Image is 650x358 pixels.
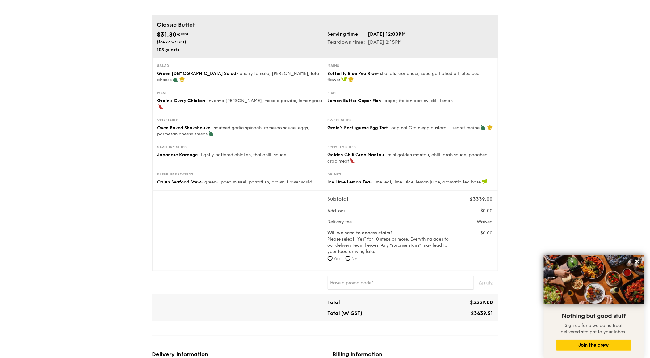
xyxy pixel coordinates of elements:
div: Vegetable [157,117,323,122]
span: - original Grain egg custard – secret recipe [388,125,480,130]
img: icon-vegan.f8ff3823.svg [341,77,347,82]
span: Total [328,299,340,305]
b: Will we need to access stairs? [328,230,393,236]
img: icon-chef-hat.a58ddaea.svg [179,77,185,82]
div: Savoury sides [157,145,323,150]
img: icon-chef-hat.a58ddaea.svg [487,125,493,130]
span: - lightly battered chicken, thai chilli sauce [198,152,287,158]
img: DSC07876-Edit02-Large.jpeg [544,255,644,304]
td: [DATE] 12:00PM [368,30,406,38]
img: icon-vegan.f8ff3823.svg [482,179,488,185]
span: Butterfly Blue Pea Rice [328,71,377,76]
span: - sauteed garlic spinach, romesco sauce, eggs, parmesan cheese shreds [157,125,309,137]
span: - lime leaf, lime juice, lemon juice, aromatic tea base [370,179,481,185]
span: - shallots, coriander, supergarlicfied oil, blue pea flower [328,71,480,82]
div: Meat [157,90,323,95]
span: - caper, italian parsley, dill, lemon [381,98,453,103]
span: Ice Lime Lemon Tea [328,179,370,185]
img: icon-spicy.37a8142b.svg [158,104,164,109]
td: Serving time: [328,30,368,38]
div: 105 guests [157,47,323,53]
div: Premium sides [328,145,493,150]
span: Waived [477,219,493,224]
span: $0.00 [481,208,493,213]
td: [DATE] 2:15PM [368,38,406,46]
img: icon-chef-hat.a58ddaea.svg [348,77,354,82]
span: Sign up for a welcome treat delivered straight to your inbox. [561,323,627,335]
span: Cajun Seafood Stew [157,179,201,185]
input: No [346,256,350,261]
button: Close [632,257,642,266]
span: Grain's Portuguese Egg Tart [328,125,388,130]
div: Drinks [328,172,493,177]
span: - mini golden mantou, chilli crab sauce, poached crab meat [328,152,488,164]
input: Yes [328,256,333,261]
span: Oven Baked Shakshouka [157,125,211,130]
label: Please select “Yes” for 10 steps or more. Everything goes to our delivery team heroes. Any “surpr... [328,230,450,255]
span: Delivery information [152,351,208,358]
span: Golden Chili Crab Mantou [328,152,384,158]
div: Premium proteins [157,172,323,177]
span: Grain's Curry Chicken [157,98,206,103]
button: Join the crew [556,340,631,351]
span: Add-ons [328,208,346,213]
div: Fish [328,90,493,95]
span: Subtotal [328,196,349,202]
span: $3639.51 [471,310,493,316]
img: icon-vegetarian.fe4039eb.svg [173,77,178,82]
img: icon-spicy.37a8142b.svg [350,158,355,164]
span: $0.00 [481,230,493,236]
span: ($34.66 w/ GST) [157,40,187,44]
span: - green-lipped mussel, parrotfish, prawn, flower squid [201,179,312,185]
span: - nyonya [PERSON_NAME], masala powder, lemongrass [206,98,322,103]
div: Sweet sides [328,117,493,122]
span: Billing information [333,351,383,358]
span: Nothing but good stuff [562,312,626,320]
span: - cherry tomato, [PERSON_NAME], feta cheese [157,71,319,82]
span: Apply [479,276,493,290]
input: Have a promo code? [328,276,474,290]
div: Classic Buffet [157,20,493,29]
img: icon-vegetarian.fe4039eb.svg [480,125,486,130]
span: Total (w/ GST) [328,310,363,316]
td: Teardown time: [328,38,368,46]
span: /guest [177,32,189,36]
img: icon-vegetarian.fe4039eb.svg [208,131,214,137]
span: Delivery fee [328,219,352,224]
span: $3339.00 [470,299,493,305]
span: Lemon Butter Caper Fish [328,98,381,103]
span: Japanese Karaage [157,152,198,158]
span: Green [DEMOGRAPHIC_DATA] Salad [157,71,237,76]
span: $3339.00 [470,196,493,202]
span: $31.80 [157,31,177,39]
span: Yes [334,256,341,261]
div: Salad [157,63,323,68]
div: Mains [328,63,493,68]
span: No [352,256,358,261]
